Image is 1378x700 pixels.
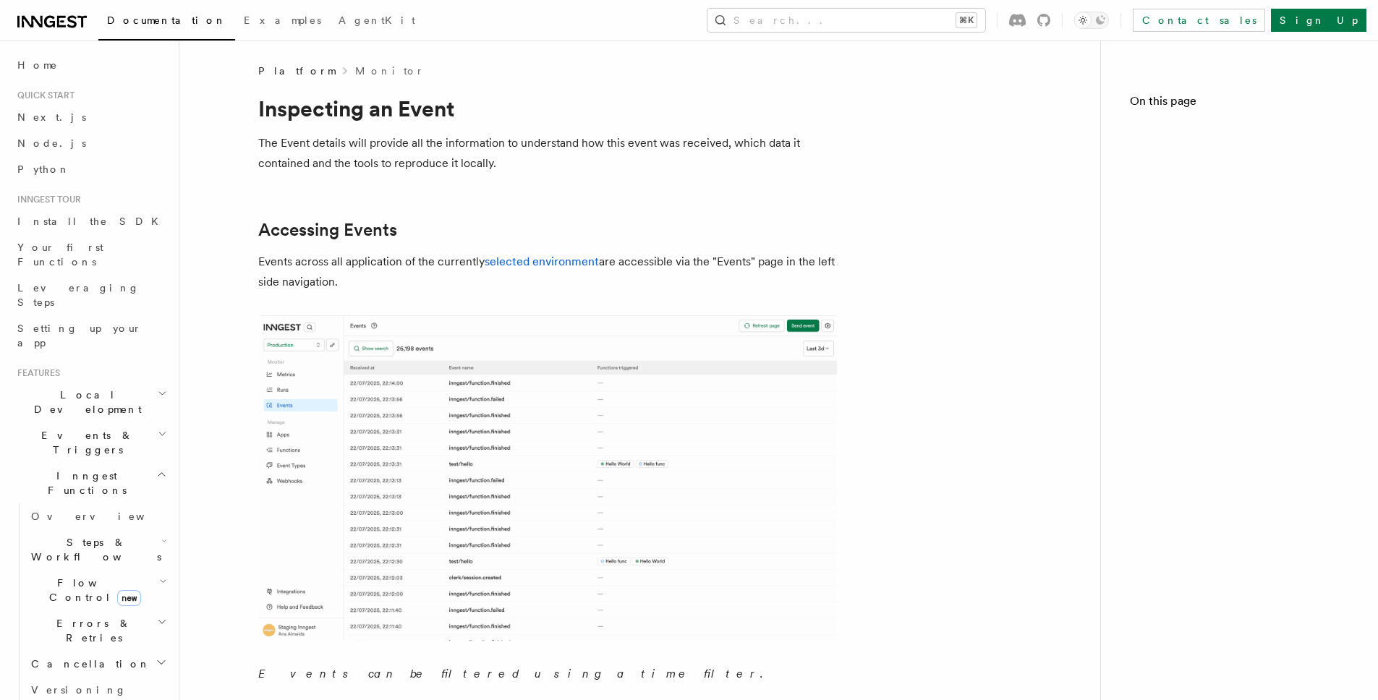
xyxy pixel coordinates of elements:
[12,104,170,130] a: Next.js
[12,382,170,422] button: Local Development
[355,64,424,78] a: Monitor
[17,137,86,149] span: Node.js
[31,684,127,696] span: Versioning
[1130,93,1349,116] h4: On this page
[25,570,170,610] button: Flow Controlnew
[17,58,58,72] span: Home
[117,590,141,606] span: new
[12,52,170,78] a: Home
[12,208,170,234] a: Install the SDK
[12,388,158,417] span: Local Development
[485,255,599,268] a: selected environment
[12,130,170,156] a: Node.js
[17,282,140,308] span: Leveraging Steps
[258,667,778,680] em: Events can be filtered using a time filter.
[25,657,150,671] span: Cancellation
[707,9,985,32] button: Search...⌘K
[12,275,170,315] a: Leveraging Steps
[25,576,159,605] span: Flow Control
[235,4,330,39] a: Examples
[258,64,335,78] span: Platform
[12,194,81,205] span: Inngest tour
[17,111,86,123] span: Next.js
[98,4,235,40] a: Documentation
[258,220,397,240] a: Accessing Events
[25,529,170,570] button: Steps & Workflows
[12,315,170,356] a: Setting up your app
[258,95,837,121] h1: Inspecting an Event
[17,323,142,349] span: Setting up your app
[12,422,170,463] button: Events & Triggers
[956,13,977,27] kbd: ⌘K
[12,90,75,101] span: Quick start
[12,463,170,503] button: Inngest Functions
[1074,12,1109,29] button: Toggle dark mode
[17,215,167,227] span: Install the SDK
[25,610,170,651] button: Errors & Retries
[25,616,157,645] span: Errors & Retries
[12,234,170,275] a: Your first Functions
[17,242,103,268] span: Your first Functions
[330,4,424,39] a: AgentKit
[17,163,70,175] span: Python
[31,511,180,522] span: Overview
[25,651,170,677] button: Cancellation
[258,133,837,174] p: The Event details will provide all the information to understand how this event was received, whi...
[258,252,837,292] p: Events across all application of the currently are accessible via the "Events" page in the left s...
[1271,9,1366,32] a: Sign Up
[107,14,226,26] span: Documentation
[1133,9,1265,32] a: Contact sales
[25,535,161,564] span: Steps & Workflows
[258,315,837,641] img: The Events list features the last events received.
[25,503,170,529] a: Overview
[12,428,158,457] span: Events & Triggers
[12,156,170,182] a: Python
[244,14,321,26] span: Examples
[12,469,156,498] span: Inngest Functions
[339,14,415,26] span: AgentKit
[12,367,60,379] span: Features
